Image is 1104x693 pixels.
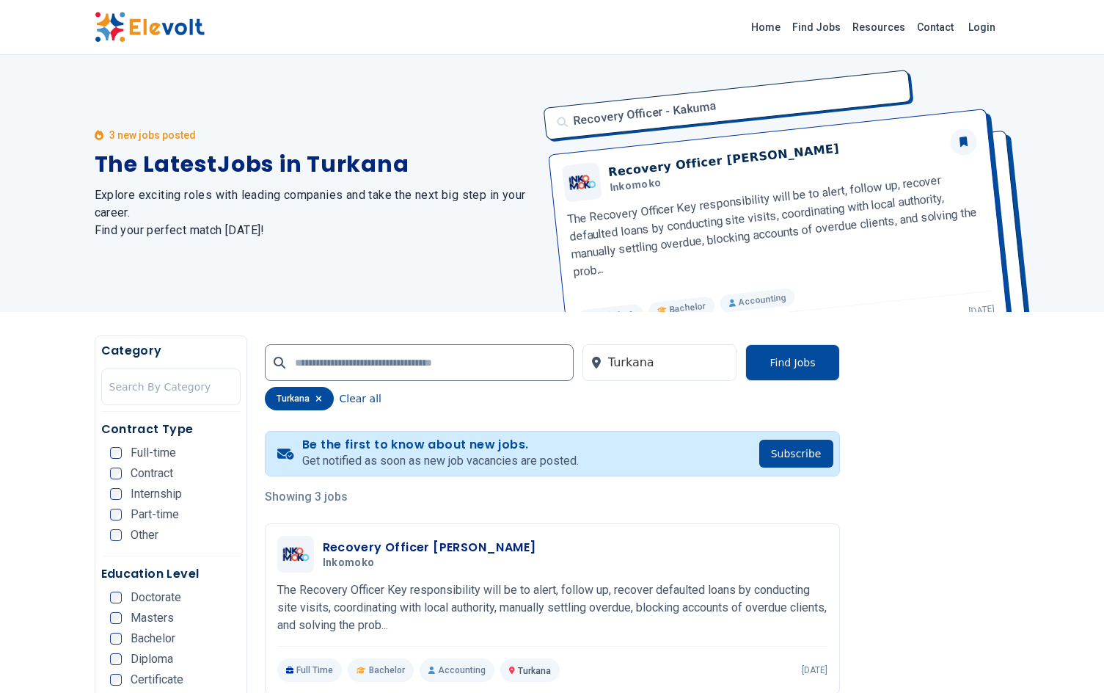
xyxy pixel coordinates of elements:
p: Get notified as soon as new job vacancies are posted. [302,452,579,470]
span: Full-time [131,447,176,459]
input: Full-time [110,447,122,459]
input: Other [110,529,122,541]
input: Part-time [110,509,122,520]
h1: The Latest Jobs in Turkana [95,151,535,178]
p: Full Time [277,658,343,682]
p: 3 new jobs posted [109,128,196,142]
h3: Recovery Officer [PERSON_NAME] [323,539,536,556]
h4: Be the first to know about new jobs. [302,438,579,452]
p: The Recovery Officer Key responsibility will be to alert, follow up, recover defaulted loans by c... [277,581,827,634]
p: Accounting [420,658,494,682]
span: Turkana [518,666,551,676]
a: Login [959,12,1004,42]
span: Bachelor [369,664,405,676]
span: Other [131,529,158,541]
a: Resources [847,15,911,39]
input: Internship [110,488,122,500]
span: Certificate [131,674,183,686]
span: Internship [131,488,182,500]
h2: Explore exciting roles with leading companies and take the next big step in your career. Find you... [95,186,535,239]
input: Certificate [110,674,122,686]
input: Doctorate [110,592,122,603]
span: Part-time [131,509,179,520]
h5: Education Level [101,565,241,583]
p: [DATE] [802,664,827,676]
input: Masters [110,612,122,624]
h5: Category [101,342,241,360]
button: Clear all [340,387,381,410]
span: Bachelor [131,633,175,645]
span: Contract [131,468,173,479]
button: Subscribe [759,440,833,468]
p: Showing 3 jobs [265,488,840,506]
img: Inkomoko [281,540,310,569]
a: Contact [911,15,959,39]
h5: Contract Type [101,421,241,438]
img: Elevolt [95,12,205,43]
a: InkomokoRecovery Officer [PERSON_NAME]InkomokoThe Recovery Officer Key responsibility will be to ... [277,536,827,682]
span: Doctorate [131,592,181,603]
input: Diploma [110,653,122,665]
span: Diploma [131,653,173,665]
span: Inkomoko [323,556,375,570]
input: Bachelor [110,633,122,645]
input: Contract [110,468,122,479]
a: Home [745,15,786,39]
a: Find Jobs [786,15,847,39]
span: Masters [131,612,174,624]
div: turkana [265,387,334,410]
button: Find Jobs [745,344,839,381]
